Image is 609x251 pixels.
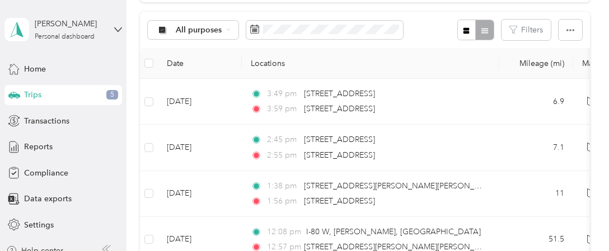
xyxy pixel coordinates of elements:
[546,188,609,251] iframe: Everlance-gr Chat Button Frame
[267,180,299,192] span: 1:38 pm
[35,34,95,40] div: Personal dashboard
[304,89,375,98] span: [STREET_ADDRESS]
[24,193,72,205] span: Data exports
[306,227,481,236] span: I-80 W, [PERSON_NAME], [GEOGRAPHIC_DATA]
[499,125,573,171] td: 7.1
[499,48,573,79] th: Mileage (mi)
[35,18,105,30] div: [PERSON_NAME]
[158,79,242,125] td: [DATE]
[24,115,69,127] span: Transactions
[499,171,573,217] td: 11
[106,90,118,100] span: 5
[502,20,551,40] button: Filters
[304,150,375,160] span: [STREET_ADDRESS]
[304,196,375,206] span: [STREET_ADDRESS]
[158,171,242,217] td: [DATE]
[267,149,299,162] span: 2:55 pm
[304,104,375,113] span: [STREET_ADDRESS]
[267,195,299,207] span: 1:56 pm
[158,48,242,79] th: Date
[24,89,41,101] span: Trips
[24,63,46,75] span: Home
[304,135,375,144] span: [STREET_ADDRESS]
[24,167,68,179] span: Compliance
[267,103,299,115] span: 3:59 pm
[176,26,222,34] span: All purposes
[24,219,54,231] span: Settings
[304,181,561,191] span: [STREET_ADDRESS][PERSON_NAME][PERSON_NAME][PERSON_NAME]
[24,141,53,153] span: Reports
[267,226,301,238] span: 12:08 pm
[267,134,299,146] span: 2:45 pm
[242,48,499,79] th: Locations
[158,125,242,171] td: [DATE]
[499,79,573,125] td: 6.9
[267,88,299,100] span: 3:49 pm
